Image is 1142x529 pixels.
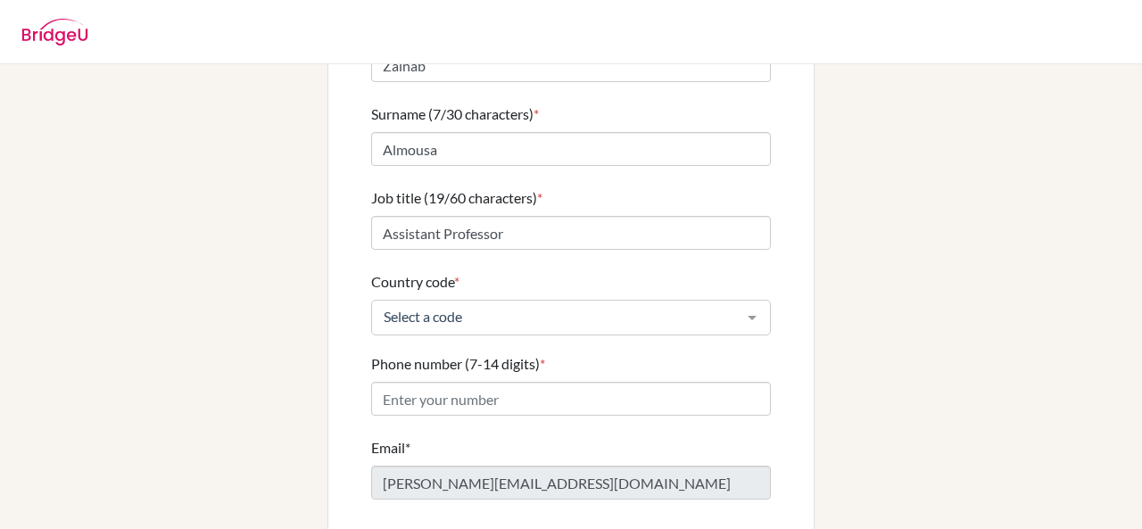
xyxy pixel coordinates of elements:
[371,48,771,82] input: Enter your first name
[371,187,542,209] label: Job title (19/60 characters)
[371,382,771,416] input: Enter your number
[371,271,459,293] label: Country code
[371,216,771,250] input: Enter your job title
[379,308,734,326] span: Select a code
[21,19,88,45] img: BridgeU logo
[371,437,410,459] label: Email*
[371,353,545,375] label: Phone number (7-14 digits)
[371,103,539,125] label: Surname (7/30 characters)
[371,132,771,166] input: Enter your surname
